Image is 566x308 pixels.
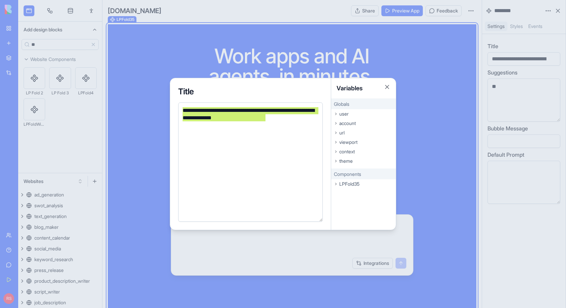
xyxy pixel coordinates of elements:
span: LPFold35 [339,181,359,187]
span: user [339,111,349,117]
span: viewport [339,139,357,146]
span: url [339,129,345,136]
span: Components [334,171,361,177]
h3: Title [178,86,323,97]
span: Globals [334,101,349,107]
span: account [339,120,356,127]
span: Variables [337,85,363,92]
span: context [339,148,355,155]
button: Close [384,84,390,90]
span: theme [339,158,353,164]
